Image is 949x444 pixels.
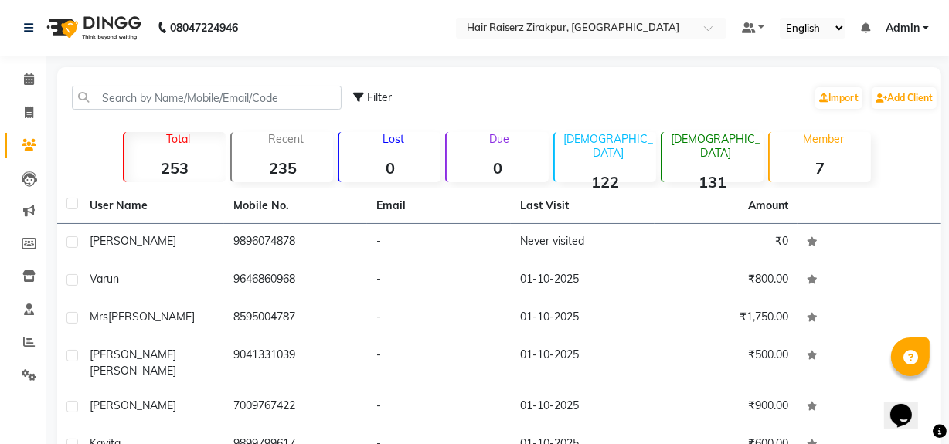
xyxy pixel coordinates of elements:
[655,388,798,426] td: ₹900.00
[662,172,764,191] strong: 131
[39,6,145,49] img: logo
[72,86,342,110] input: Search by Name/Mobile/Email/Code
[776,132,871,146] p: Member
[80,188,224,224] th: User Name
[131,132,226,146] p: Total
[224,262,368,300] td: 9646860968
[90,234,176,248] span: [PERSON_NAME]
[367,188,511,224] th: Email
[739,188,798,223] th: Amount
[90,347,176,361] span: [PERSON_NAME]
[367,224,511,262] td: -
[655,337,798,388] td: ₹500.00
[655,300,798,337] td: ₹1,750.00
[238,132,333,146] p: Recent
[511,337,655,388] td: 01-10-2025
[90,272,119,286] span: Varun
[872,87,937,109] a: Add Client
[339,158,440,178] strong: 0
[367,388,511,426] td: -
[450,132,548,146] p: Due
[886,20,920,36] span: Admin
[367,90,392,104] span: Filter
[232,158,333,178] strong: 235
[655,262,798,300] td: ₹800.00
[224,388,368,426] td: 7009767422
[124,158,226,178] strong: 253
[511,224,655,262] td: Never visited
[511,188,655,224] th: Last Visit
[511,262,655,300] td: 01-10-2025
[511,388,655,426] td: 01-10-2025
[815,87,862,109] a: Import
[224,337,368,388] td: 9041331039
[90,310,108,324] span: Mrs
[224,188,368,224] th: Mobile No.
[108,310,195,324] span: [PERSON_NAME]
[447,158,548,178] strong: 0
[884,382,934,429] iframe: chat widget
[224,224,368,262] td: 9896074878
[770,158,871,178] strong: 7
[561,132,656,160] p: [DEMOGRAPHIC_DATA]
[224,300,368,337] td: 8595004787
[668,132,764,160] p: [DEMOGRAPHIC_DATA]
[511,300,655,337] td: 01-10-2025
[367,337,511,388] td: -
[90,364,176,378] span: [PERSON_NAME]
[90,398,176,412] span: [PERSON_NAME]
[655,224,798,262] td: ₹0
[345,132,440,146] p: Lost
[367,300,511,337] td: -
[555,172,656,191] strong: 122
[367,262,511,300] td: -
[170,6,238,49] b: 08047224946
